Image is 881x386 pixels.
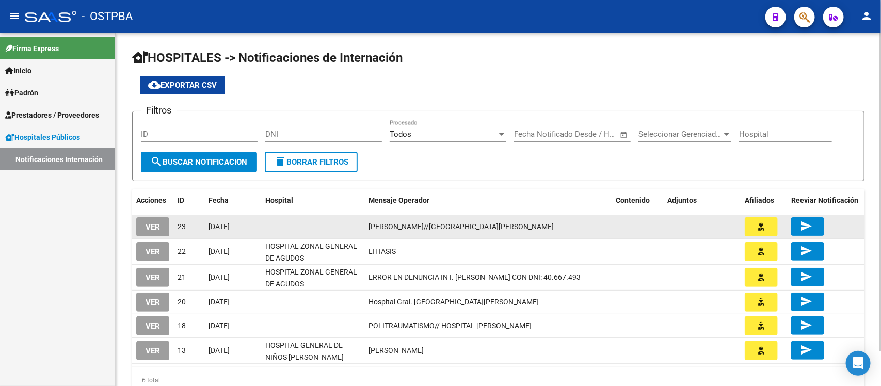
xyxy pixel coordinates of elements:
[369,321,532,330] span: POLITRAUMATISMO// HOSPITAL DR L MELENDEZ
[136,316,169,335] button: VER
[265,341,344,361] span: HOSPITAL GENERAL DE NIÑOS [PERSON_NAME]
[146,298,160,307] span: VER
[209,271,257,283] div: [DATE]
[5,43,59,54] span: Firma Express
[146,247,160,256] span: VER
[265,242,357,274] span: HOSPITAL ZONAL GENERAL DE AGUDOS [PERSON_NAME]
[148,78,161,91] mat-icon: cloud_download
[178,273,186,281] span: 21
[787,189,864,212] datatable-header-cell: Reeviar Notificación
[141,152,257,172] button: Buscar Notificacion
[741,189,787,212] datatable-header-cell: Afiliados
[800,245,812,257] mat-icon: send
[638,130,722,139] span: Seleccionar Gerenciador
[136,341,169,360] button: VER
[209,320,257,332] div: [DATE]
[178,247,186,255] span: 22
[616,196,650,204] span: Contenido
[791,196,858,204] span: Reeviar Notificación
[178,346,186,355] span: 13
[5,65,31,76] span: Inicio
[136,293,169,312] button: VER
[265,196,293,204] span: Hospital
[82,5,133,28] span: - OSTPBA
[612,189,663,212] datatable-header-cell: Contenido
[274,155,286,168] mat-icon: delete
[209,196,229,204] span: Fecha
[618,129,630,141] button: Open calendar
[146,222,160,232] span: VER
[261,189,364,212] datatable-header-cell: Hospital
[745,196,774,204] span: Afiliados
[800,319,812,331] mat-icon: send
[5,109,99,121] span: Prestadores / Proveedores
[146,321,160,331] span: VER
[136,242,169,261] button: VER
[209,246,257,258] div: [DATE]
[178,222,186,231] span: 23
[146,273,160,282] span: VER
[369,273,581,281] span: ERROR EN DENUNCIA INT. CASTRELLON AYELEN CON DNI: 40.667.493
[178,321,186,330] span: 18
[369,222,554,231] span: BELLOMO XOANA//HOSPITAL DE SOLANO
[178,196,184,204] span: ID
[265,268,357,300] span: HOSPITAL ZONAL GENERAL DE AGUDOS [PERSON_NAME]
[565,130,615,139] input: Fecha fin
[150,155,163,168] mat-icon: search
[369,196,429,204] span: Mensaje Operador
[846,351,871,376] div: Open Intercom Messenger
[178,298,186,306] span: 20
[369,346,424,355] span: FERNANDO
[800,270,812,283] mat-icon: send
[860,10,873,22] mat-icon: person
[141,103,177,118] h3: Filtros
[369,247,396,255] span: LITIASIS
[209,296,257,308] div: [DATE]
[150,157,247,167] span: Buscar Notificacion
[132,189,173,212] datatable-header-cell: Acciones
[663,189,741,212] datatable-header-cell: Adjuntos
[5,87,38,99] span: Padrón
[136,196,166,204] span: Acciones
[274,157,348,167] span: Borrar Filtros
[369,298,539,306] span: Hospital Gral. SAN MARTIN de La Plata
[514,130,556,139] input: Fecha inicio
[148,81,217,90] span: Exportar CSV
[209,345,257,357] div: [DATE]
[204,189,261,212] datatable-header-cell: Fecha
[8,10,21,22] mat-icon: menu
[667,196,697,204] span: Adjuntos
[5,132,80,143] span: Hospitales Públicos
[146,346,160,356] span: VER
[209,221,257,233] div: [DATE]
[800,220,812,232] mat-icon: send
[136,217,169,236] button: VER
[364,189,612,212] datatable-header-cell: Mensaje Operador
[390,130,411,139] span: Todos
[132,51,403,65] span: HOSPITALES -> Notificaciones de Internación
[136,268,169,287] button: VER
[265,152,358,172] button: Borrar Filtros
[173,189,204,212] datatable-header-cell: ID
[800,295,812,308] mat-icon: send
[800,344,812,356] mat-icon: send
[140,76,225,94] button: Exportar CSV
